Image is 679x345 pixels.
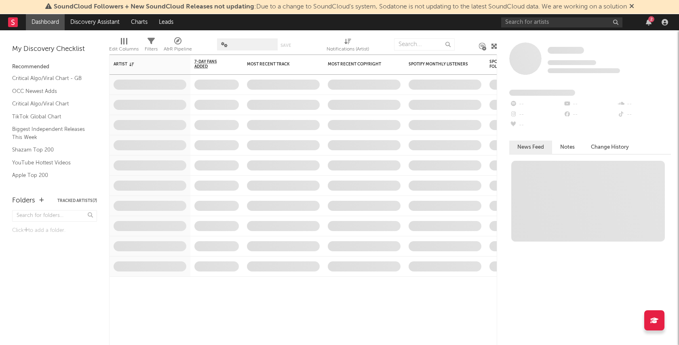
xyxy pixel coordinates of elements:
div: Recommended [12,62,97,72]
a: Charts [125,14,153,30]
div: A&R Pipeline [164,44,192,54]
div: -- [563,99,617,109]
a: Dashboard [26,14,65,30]
span: Fans Added by Platform [509,90,575,96]
span: Some Artist [548,47,584,54]
button: Tracked Artists(7) [57,199,97,203]
a: Shazam Top 200 [12,145,89,154]
span: : Due to a change to SoundCloud's system, Sodatone is not updating to the latest SoundCloud data.... [54,4,627,10]
div: Most Recent Copyright [328,62,388,67]
input: Search for folders... [12,210,97,222]
a: YouTube Hottest Videos [12,158,89,167]
div: Notifications (Artist) [327,34,369,58]
a: Critical Algo/Viral Chart - GB [12,74,89,83]
button: Notes [552,141,583,154]
div: -- [563,109,617,120]
a: Leads [153,14,179,30]
span: 0 fans last week [548,68,620,73]
div: Filters [145,44,158,54]
a: Discovery Assistant [65,14,125,30]
span: SoundCloud Followers + New SoundCloud Releases not updating [54,4,254,10]
span: Tracking Since: [DATE] [548,60,596,65]
div: A&R Pipeline [164,34,192,58]
div: Edit Columns [109,44,139,54]
div: Spotify Monthly Listeners [409,62,469,67]
div: Filters [145,34,158,58]
a: OCC Newest Adds [12,87,89,96]
div: -- [509,120,563,130]
div: Spotify Followers [489,59,518,69]
button: Save [280,43,291,48]
span: Dismiss [629,4,634,10]
div: Artist [114,62,174,67]
a: Critical Algo/Viral Chart [12,99,89,108]
input: Search for artists [501,17,622,27]
a: TikTok Global Chart [12,112,89,121]
button: Change History [583,141,637,154]
div: -- [509,99,563,109]
div: -- [617,99,671,109]
div: -- [617,109,671,120]
input: Search... [394,38,455,50]
div: 2 [648,16,654,22]
div: Most Recent Track [247,62,308,67]
span: 7-Day Fans Added [194,59,227,69]
button: 2 [646,19,652,25]
div: Folders [12,196,35,206]
div: -- [509,109,563,120]
div: Edit Columns [109,34,139,58]
div: Click to add a folder. [12,226,97,236]
button: News Feed [509,141,552,154]
a: Some Artist [548,46,584,55]
div: My Discovery Checklist [12,44,97,54]
a: Apple Top 200 [12,171,89,180]
div: Notifications (Artist) [327,44,369,54]
a: Biggest Independent Releases This Week [12,125,89,141]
